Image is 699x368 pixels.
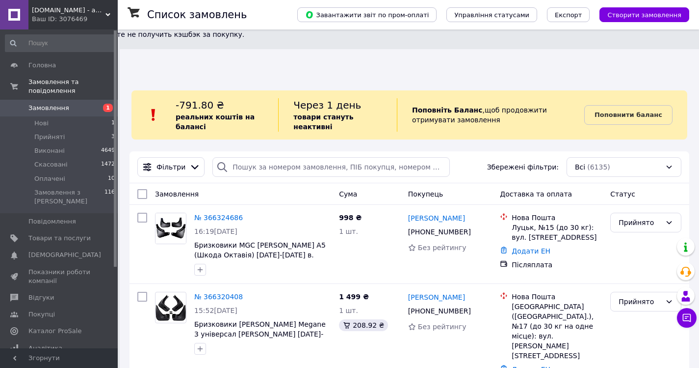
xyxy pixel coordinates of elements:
[194,241,326,279] a: Бризковики MGC [PERSON_NAME] A5 (Шкода Октавія) [DATE]-[DATE] в. комплект 4 шт KEA600001A, KEA600...
[418,244,466,252] span: Без рейтингу
[32,6,105,15] span: Furma.com.ua - автотовари, автозапчастини
[155,294,186,320] img: Фото товару
[155,292,186,323] a: Фото товару
[194,307,237,314] span: 15:52[DATE]
[607,11,681,19] span: Створити замовлення
[194,227,237,235] span: 16:19[DATE]
[406,304,473,318] div: [PHONE_NUMBER]
[619,217,661,228] div: Прийнято
[156,162,185,172] span: Фільтри
[339,214,362,222] span: 998 ₴
[408,213,465,223] a: [PERSON_NAME]
[418,323,466,331] span: Без рейтингу
[293,99,361,111] span: Через 1 день
[293,113,353,131] b: товари стануть неактивні
[147,9,247,21] h1: Список замовлень
[595,111,662,118] b: Поповнити баланс
[446,7,537,22] button: Управління статусами
[34,174,65,183] span: Оплачені
[599,7,689,22] button: Створити замовлення
[34,160,68,169] span: Скасовані
[34,133,65,142] span: Прийняті
[155,190,199,198] span: Замовлення
[28,251,101,259] span: [DEMOGRAPHIC_DATA]
[677,308,697,328] button: Чат з покупцем
[512,247,550,255] a: Додати ЕН
[34,119,49,128] span: Нові
[547,7,590,22] button: Експорт
[512,260,602,270] div: Післяплата
[610,190,635,198] span: Статус
[619,296,661,307] div: Прийнято
[412,106,483,114] b: Поповніть Баланс
[103,104,113,112] span: 1
[305,10,429,19] span: Завантажити звіт по пром-оплаті
[28,61,56,70] span: Головна
[111,133,115,142] span: 3
[339,190,357,198] span: Cума
[28,344,62,353] span: Аналітика
[500,190,572,198] span: Доставка та оплата
[584,105,673,125] a: Поповнити баланс
[587,163,610,171] span: (6135)
[590,10,689,18] a: Створити замовлення
[176,99,224,111] span: -791.80 ₴
[28,293,54,302] span: Відгуки
[408,292,465,302] a: [PERSON_NAME]
[339,307,358,314] span: 1 шт.
[101,160,115,169] span: 1472
[146,108,161,122] img: :exclamation:
[111,119,115,128] span: 1
[408,190,443,198] span: Покупець
[28,104,69,113] span: Замовлення
[397,98,584,132] div: , щоб продовжити отримувати замовлення
[512,302,602,361] div: [GEOGRAPHIC_DATA] ([GEOGRAPHIC_DATA].), №17 (до 30 кг на одне місце): вул. [PERSON_NAME][STREET_A...
[34,146,65,155] span: Виконані
[5,34,116,52] input: Пошук
[104,188,115,206] span: 116
[297,7,437,22] button: Завантажити звіт по пром-оплаті
[155,213,186,244] a: Фото товару
[28,217,76,226] span: Повідомлення
[512,223,602,242] div: Луцьк, №15 (до 30 кг): вул. [STREET_ADDRESS]
[454,11,529,19] span: Управління статусами
[194,293,243,301] a: № 366320408
[194,214,243,222] a: № 366324686
[155,213,186,244] img: Фото товару
[512,292,602,302] div: Нова Пошта
[28,327,81,336] span: Каталог ProSale
[406,225,473,239] div: [PHONE_NUMBER]
[28,310,55,319] span: Покупці
[101,146,115,155] span: 4649
[28,268,91,285] span: Показники роботи компанії
[212,157,450,177] input: Пошук за номером замовлення, ПІБ покупця, номером телефону, Email, номером накладної
[28,78,118,95] span: Замовлення та повідомлення
[32,15,118,24] div: Ваш ID: 3076469
[34,188,104,206] span: Замовлення з [PERSON_NAME]
[555,11,582,19] span: Експорт
[487,162,559,172] span: Збережені фільтри:
[108,174,115,183] span: 10
[512,213,602,223] div: Нова Пошта
[575,162,585,172] span: Всі
[28,234,91,243] span: Товари та послуги
[339,227,358,235] span: 1 шт.
[194,320,330,358] a: Бризковики [PERSON_NAME] Megane 3 універсал [PERSON_NAME] [DATE]-[DATE] в. комплект 4 шт 77114267...
[176,113,255,131] b: реальних коштів на балансі
[339,293,369,301] span: 1 499 ₴
[339,319,388,331] div: 208.92 ₴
